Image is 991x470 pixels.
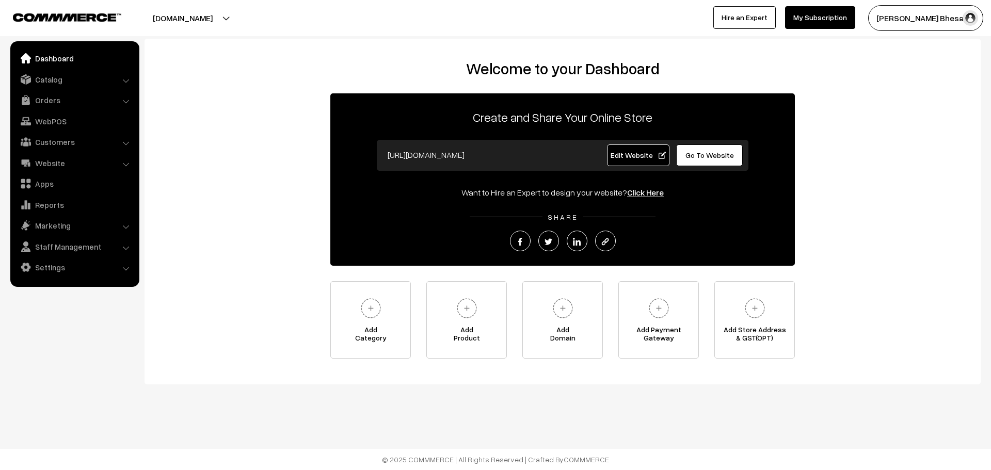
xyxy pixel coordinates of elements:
span: Edit Website [611,151,666,159]
span: Add Store Address & GST(OPT) [715,326,794,346]
a: Apps [13,174,136,193]
a: Go To Website [676,144,743,166]
div: Want to Hire an Expert to design your website? [330,186,795,199]
a: COMMMERCE [564,455,609,464]
a: Edit Website [607,144,670,166]
a: Hire an Expert [713,6,776,29]
a: Catalog [13,70,136,89]
a: Website [13,154,136,172]
img: plus.svg [549,294,577,322]
a: Marketing [13,216,136,235]
img: plus.svg [741,294,769,322]
a: Add Store Address& GST(OPT) [714,281,795,359]
a: Add PaymentGateway [618,281,699,359]
button: [DOMAIN_NAME] [117,5,249,31]
h2: Welcome to your Dashboard [155,59,970,78]
span: Add Product [427,326,506,346]
img: user [963,10,978,26]
a: Settings [13,258,136,277]
img: plus.svg [645,294,673,322]
button: [PERSON_NAME] Bhesani… [868,5,983,31]
a: Staff Management [13,237,136,256]
a: Orders [13,91,136,109]
a: AddDomain [522,281,603,359]
a: Reports [13,196,136,214]
span: SHARE [542,213,583,221]
a: Customers [13,133,136,151]
img: COMMMERCE [13,13,121,21]
a: Dashboard [13,49,136,68]
img: plus.svg [453,294,481,322]
img: plus.svg [357,294,385,322]
a: AddCategory [330,281,411,359]
span: Add Domain [523,326,602,346]
p: Create and Share Your Online Store [330,108,795,126]
a: My Subscription [785,6,855,29]
a: AddProduct [426,281,507,359]
a: WebPOS [13,112,136,131]
span: Add Category [331,326,410,346]
span: Go To Website [685,151,734,159]
span: Add Payment Gateway [619,326,698,346]
a: COMMMERCE [13,10,103,23]
a: Click Here [627,187,664,198]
